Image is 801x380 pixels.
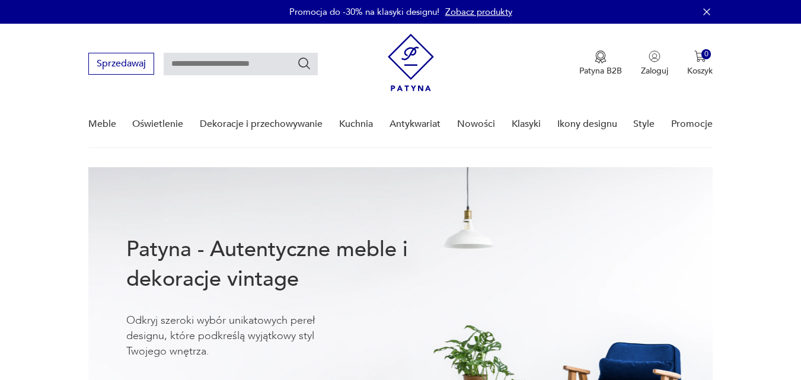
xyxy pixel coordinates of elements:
a: Dekoracje i przechowywanie [200,101,323,147]
button: Szukaj [297,56,311,71]
button: 0Koszyk [687,50,713,76]
a: Klasyki [512,101,541,147]
a: Promocje [671,101,713,147]
p: Patyna B2B [579,65,622,76]
button: Zaloguj [641,50,668,76]
a: Antykwariat [390,101,441,147]
img: Ikonka użytkownika [649,50,660,62]
p: Zaloguj [641,65,668,76]
p: Promocja do -30% na klasyki designu! [289,6,439,18]
p: Koszyk [687,65,713,76]
h1: Patyna - Autentyczne meble i dekoracje vintage [126,235,446,294]
img: Ikona medalu [595,50,607,63]
a: Oświetlenie [132,101,183,147]
img: Ikona koszyka [694,50,706,62]
a: Sprzedawaj [88,60,154,69]
div: 0 [701,49,711,59]
button: Patyna B2B [579,50,622,76]
a: Kuchnia [339,101,373,147]
button: Sprzedawaj [88,53,154,75]
a: Ikony designu [557,101,617,147]
a: Nowości [457,101,495,147]
a: Ikona medaluPatyna B2B [579,50,622,76]
p: Odkryj szeroki wybór unikatowych pereł designu, które podkreślą wyjątkowy styl Twojego wnętrza. [126,313,352,359]
a: Meble [88,101,116,147]
img: Patyna - sklep z meblami i dekoracjami vintage [388,34,434,91]
a: Style [633,101,655,147]
a: Zobacz produkty [445,6,512,18]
